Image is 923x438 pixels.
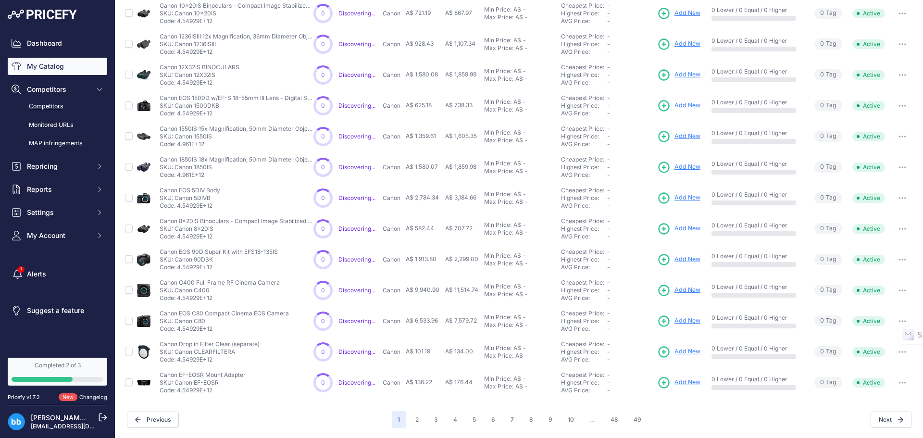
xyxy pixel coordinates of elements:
[820,39,824,49] span: 0
[607,2,610,9] span: -
[561,310,604,317] a: Cheapest Price:
[607,140,610,148] span: -
[484,98,511,106] div: Min Price:
[79,394,107,400] a: Changelog
[383,133,401,140] p: Canon
[338,348,375,355] a: Discovering...
[160,225,313,233] p: SKU: Canon 8x20IS
[8,10,77,19] img: Pricefy Logo
[814,8,842,19] span: Tag
[521,252,526,260] div: -
[852,193,885,203] span: Active
[484,160,511,167] div: Min Price:
[515,44,523,52] div: A$
[160,79,239,87] p: Code: 4.54929E+12
[160,110,313,117] p: Code: 4.54929E+12
[160,48,313,56] p: Code: 4.54929E+12
[521,37,526,44] div: -
[711,129,801,137] p: 0 Lower / 0 Equal / 0 Higher
[160,71,239,79] p: SKU: Canon 12X32IS
[561,217,604,225] a: Cheapest Price:
[160,233,313,240] p: Code: 4.54929E+12
[484,129,511,137] div: Min Price:
[383,71,401,79] p: Canon
[160,202,220,210] p: Code: 4.54929E+12
[406,101,432,109] span: A$ 625.18
[321,40,325,48] span: 0
[160,40,313,48] p: SKU: Canon 1236ISIII
[513,221,521,229] div: A$
[605,411,624,428] button: Go to page 48
[814,131,842,142] span: Tag
[607,17,610,25] span: -
[607,40,610,48] span: -
[338,225,375,232] span: Discovering...
[561,33,604,40] a: Cheapest Price:
[814,69,842,80] span: Tag
[607,202,610,209] span: -
[562,411,580,428] button: Go to page 10
[513,37,521,44] div: A$
[321,102,325,110] span: 0
[445,132,477,139] span: A$ 1,605.35
[523,167,528,175] div: -
[445,225,473,232] span: A$ 707.72
[523,229,528,237] div: -
[338,40,375,48] a: Discovering...
[607,163,610,171] span: -
[561,163,607,171] div: Highest Price:
[160,217,313,225] p: Canon 8x20IS Binoculars - Compact Image Stabilized Binoculars
[338,194,375,201] a: Discovering...
[820,70,824,79] span: 0
[657,38,700,51] a: Add New
[515,229,523,237] div: A$
[160,94,313,102] p: Canon EOS 1500D w/EF-S 18-55mm III Lens - Digital SLR Camera
[814,192,842,203] span: Tag
[406,40,434,47] span: A$ 928.43
[338,133,375,140] a: Discovering...
[445,194,476,201] span: A$ 3,184.66
[607,217,610,225] span: -
[521,67,526,75] div: -
[160,248,278,256] p: Canon EOS 90D Super Kit with EFS18-135IS
[8,227,107,244] button: My Account
[561,202,607,210] div: AVG Price:
[27,231,90,240] span: My Account
[484,260,513,267] div: Max Price:
[711,99,801,106] p: 0 Lower / 0 Equal / 0 Higher
[852,224,885,234] span: Active
[445,163,476,170] span: A$ 1,859.98
[523,198,528,206] div: -
[711,37,801,45] p: 0 Lower / 0 Equal / 0 Higher
[338,71,375,78] a: Discovering...
[820,255,824,264] span: 0
[338,163,375,171] a: Discovering...
[607,156,610,163] span: -
[383,256,401,263] p: Canon
[607,48,610,55] span: -
[561,63,604,71] a: Cheapest Price:
[8,181,107,198] button: Reports
[607,33,610,40] span: -
[321,225,325,233] span: 0
[523,106,528,113] div: -
[657,314,700,328] a: Add New
[338,379,375,386] a: Discovering...
[27,85,90,94] span: Competitors
[657,68,700,82] a: Add New
[8,265,107,283] a: Alerts
[27,208,90,217] span: Settings
[852,9,885,18] span: Active
[607,10,610,17] span: -
[467,411,482,428] button: Go to page 5
[711,191,801,199] p: 0 Lower / 0 Equal / 0 Higher
[561,125,604,132] a: Cheapest Price:
[484,106,513,113] div: Max Price:
[513,98,521,106] div: A$
[406,163,438,170] span: A$ 1,580.07
[674,193,700,202] span: Add New
[338,287,375,294] a: Discovering...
